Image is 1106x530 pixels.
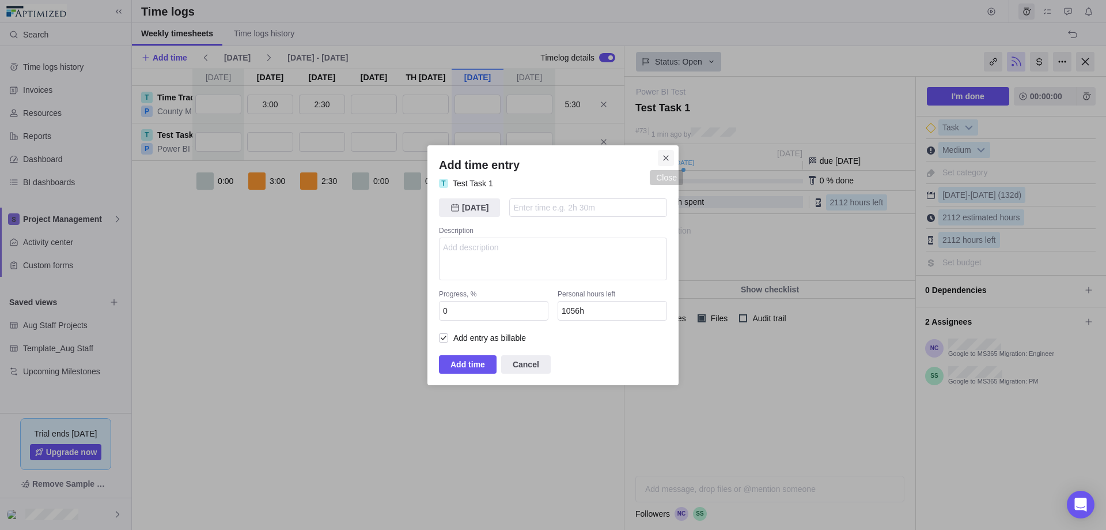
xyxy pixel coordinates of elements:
[453,178,493,189] span: Test Task 1
[558,290,667,301] div: Personal hours left
[501,355,551,374] span: Cancel
[439,226,667,238] div: Description
[656,173,677,182] div: Close
[427,145,679,385] div: Add time entry
[448,330,526,346] span: Add entry as billable
[439,179,448,188] div: T
[513,358,539,371] span: Cancel
[450,358,485,371] span: Add time
[439,157,667,173] h2: Add time entry
[509,198,667,217] input: Enter time e.g. 2h 30m
[439,198,500,217] span: [DATE]
[462,201,488,215] span: [DATE]
[439,355,497,374] span: Add time
[658,150,674,166] span: Close
[439,290,548,301] div: Progress, %
[558,301,667,321] input: Personal hours left
[1067,491,1094,518] div: Open Intercom Messenger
